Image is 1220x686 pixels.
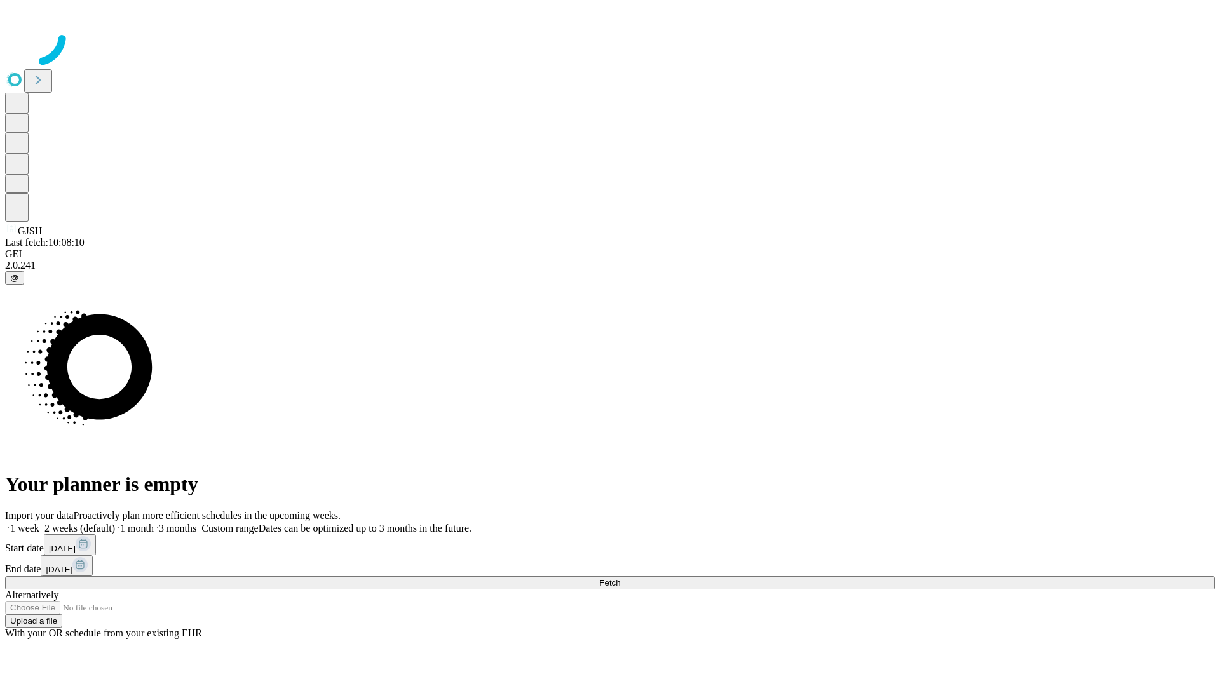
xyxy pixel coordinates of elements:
[159,523,196,534] span: 3 months
[5,576,1215,589] button: Fetch
[5,260,1215,271] div: 2.0.241
[5,473,1215,496] h1: Your planner is empty
[259,523,471,534] span: Dates can be optimized up to 3 months in the future.
[41,555,93,576] button: [DATE]
[5,237,85,248] span: Last fetch: 10:08:10
[599,578,620,588] span: Fetch
[18,225,42,236] span: GJSH
[5,271,24,285] button: @
[201,523,258,534] span: Custom range
[10,273,19,283] span: @
[10,523,39,534] span: 1 week
[44,523,115,534] span: 2 weeks (default)
[5,534,1215,555] div: Start date
[74,510,341,521] span: Proactively plan more efficient schedules in the upcoming weeks.
[120,523,154,534] span: 1 month
[5,628,202,638] span: With your OR schedule from your existing EHR
[44,534,96,555] button: [DATE]
[5,614,62,628] button: Upload a file
[5,555,1215,576] div: End date
[5,248,1215,260] div: GEI
[5,510,74,521] span: Import your data
[46,565,72,574] span: [DATE]
[5,589,58,600] span: Alternatively
[49,544,76,553] span: [DATE]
